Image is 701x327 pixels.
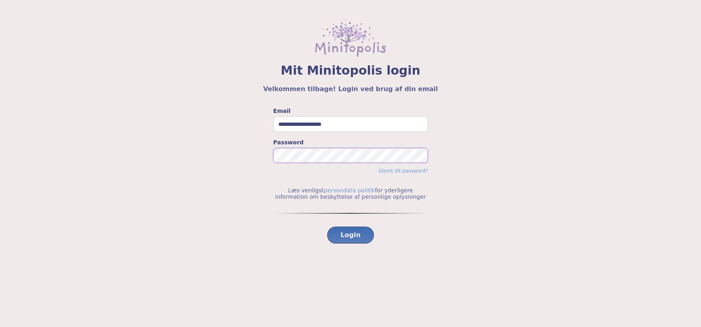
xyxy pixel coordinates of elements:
p: Læs venligst for yderligere information om beskyttelse af personlige oplysninger [273,187,428,200]
label: Password [273,138,428,146]
span: Login [340,230,361,240]
a: persondata politik [324,187,375,194]
h5: Velkommen tilbage! Login ved brug af din email [19,84,682,94]
button: Login [327,227,374,244]
a: Glemt dit password? [378,168,428,174]
span: Mit Minitopolis login [19,63,682,78]
label: Email [273,107,428,115]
